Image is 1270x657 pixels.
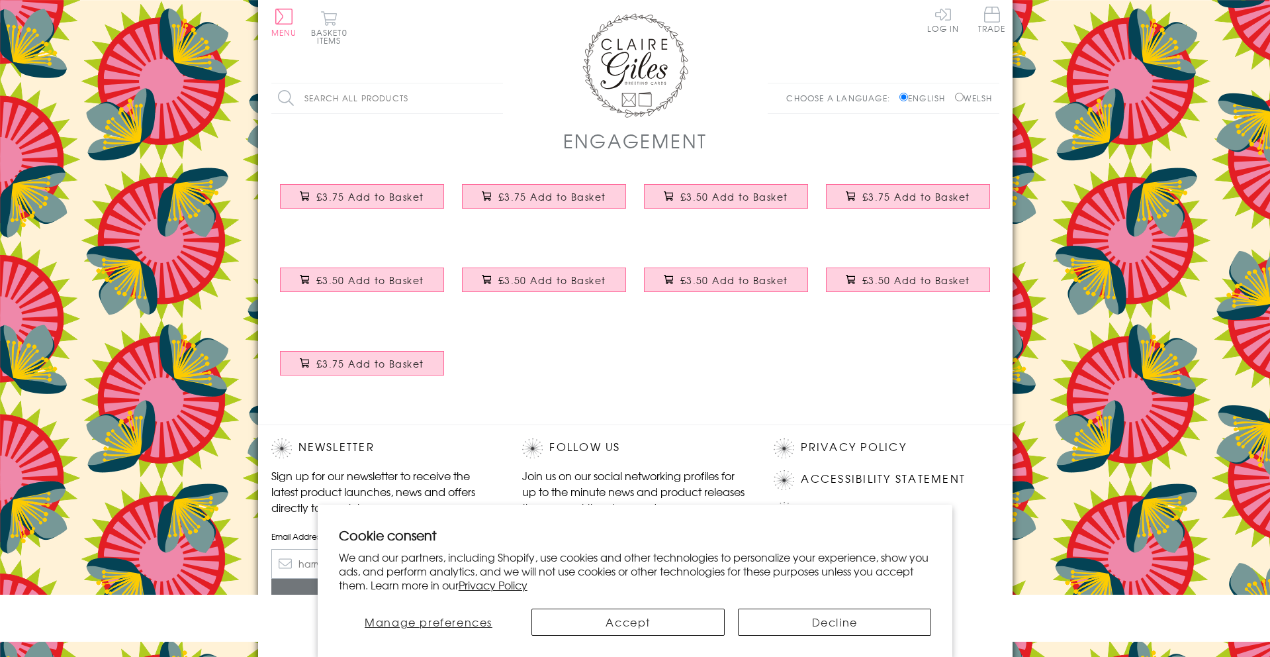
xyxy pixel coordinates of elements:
span: 0 items [317,26,347,46]
button: £3.50 Add to Basket [644,268,808,292]
h1: Engagement [563,127,707,154]
a: Privacy Policy [459,577,527,593]
input: Welsh [955,93,964,101]
span: £3.75 Add to Basket [316,357,424,370]
button: £3.50 Add to Basket [644,184,808,209]
label: Welsh [955,92,993,104]
label: English [899,92,952,104]
img: Claire Giles Greetings Cards [582,13,688,118]
button: £3.75 Add to Basket [280,184,444,209]
input: English [899,93,908,101]
input: Search all products [271,83,503,113]
label: Email Address [271,531,496,542]
button: £3.50 Add to Basket [826,268,990,292]
p: Join us on our social networking profiles for up to the minute news and product releases the mome... [522,468,747,515]
button: £3.75 Add to Basket [462,184,626,209]
input: harry@hogwarts.edu [271,549,496,579]
span: £3.75 Add to Basket [316,190,424,203]
span: £3.50 Add to Basket [498,274,606,287]
a: Accessibility Statement [801,470,966,488]
span: £3.50 Add to Basket [316,274,424,287]
a: Wedding Engagement Card, Heart and Love Birds, Congratulations £3.50 Add to Basket [817,258,999,315]
input: Subscribe [271,579,496,609]
span: £3.50 Add to Basket [862,274,970,287]
h2: Cookie consent [339,526,932,544]
a: Wedding Card, Ring, Congratulations you're Engaged, Embossed and Foiled text £3.50 Add to Basket [635,174,817,231]
button: Accept [531,609,725,636]
a: Blog [801,502,836,520]
a: Engagement Card, Heart in Stars, Wedding, Embellished with a colourful tassel £3.75 Add to Basket [271,174,453,231]
a: Wedding Engagement Card, Tying the Knot Yay! Embellished with colourful pompoms £3.75 Add to Basket [817,174,999,231]
span: Manage preferences [365,614,492,630]
span: Trade [978,7,1006,32]
button: Basket0 items [311,11,347,44]
p: We and our partners, including Shopify, use cookies and other technologies to personalize your ex... [339,550,932,591]
span: £3.50 Add to Basket [680,274,788,287]
button: £3.50 Add to Basket [462,268,626,292]
span: £3.50 Add to Basket [680,190,788,203]
button: £3.50 Add to Basket [280,268,444,292]
a: Trade [978,7,1006,35]
button: Menu [271,9,297,36]
a: Privacy Policy [801,438,906,456]
p: Choose a language: [786,92,897,104]
a: Engagement Card, Congratulations on your Engagemnet text with gold foil £3.50 Add to Basket [271,258,453,315]
a: Wedding Card, Star Heart, Congratulations £3.50 Add to Basket [453,258,635,315]
a: Wedding Engagement Card, Pink Hearts, fabric butterfly Embellished £3.50 Add to Basket [635,258,817,315]
a: Wedding Card, Dotty Heart, Engagement, Embellished with colourful pompoms £3.75 Add to Basket [271,341,453,398]
button: Decline [738,609,931,636]
a: Wedding Card, Pop! You're Engaged Best News, Embellished with colourful pompoms £3.75 Add to Basket [453,174,635,231]
input: Search [490,83,503,113]
span: £3.75 Add to Basket [862,190,970,203]
button: Manage preferences [339,609,519,636]
h2: Follow Us [522,438,747,458]
span: £3.75 Add to Basket [498,190,606,203]
button: £3.75 Add to Basket [280,351,444,376]
p: Sign up for our newsletter to receive the latest product launches, news and offers directly to yo... [271,468,496,515]
span: Menu [271,26,297,38]
h2: Newsletter [271,438,496,458]
button: £3.75 Add to Basket [826,184,990,209]
a: Log In [927,7,959,32]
